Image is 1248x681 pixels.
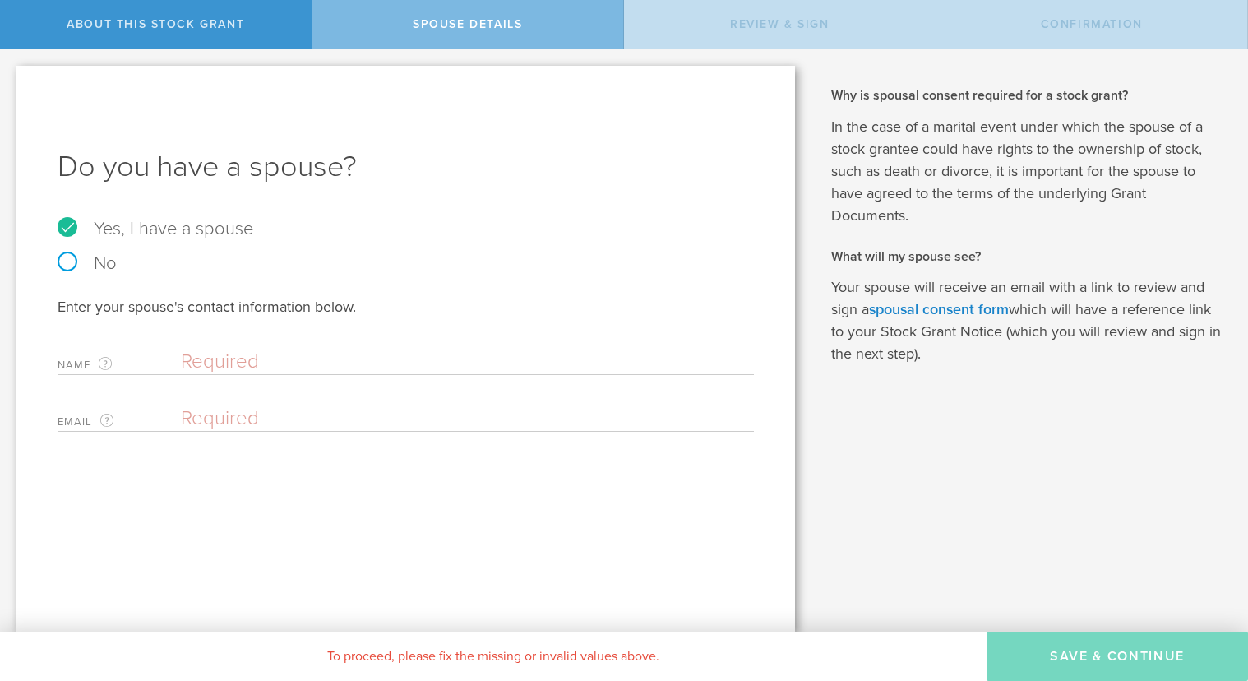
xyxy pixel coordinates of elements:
span: Confirmation [1041,17,1143,31]
label: Email [58,412,181,431]
span: About this stock grant [67,17,244,31]
button: Save & Continue [987,632,1248,681]
label: Name [58,355,181,374]
label: No [58,254,754,272]
input: Required [181,350,746,374]
h2: Why is spousal consent required for a stock grant? [831,86,1223,104]
div: Enter your spouse's contact information below. [58,297,754,317]
a: spousal consent form [869,300,1009,318]
p: In the case of a marital event under which the spouse of a stock grantee could have rights to the... [831,116,1223,227]
p: Your spouse will receive an email with a link to review and sign a which will have a reference li... [831,276,1223,365]
input: Required [181,406,746,431]
h2: What will my spouse see? [831,248,1223,266]
span: Review & Sign [730,17,830,31]
h1: Do you have a spouse? [58,147,754,187]
label: Yes, I have a spouse [58,220,754,238]
span: Spouse Details [413,17,522,31]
